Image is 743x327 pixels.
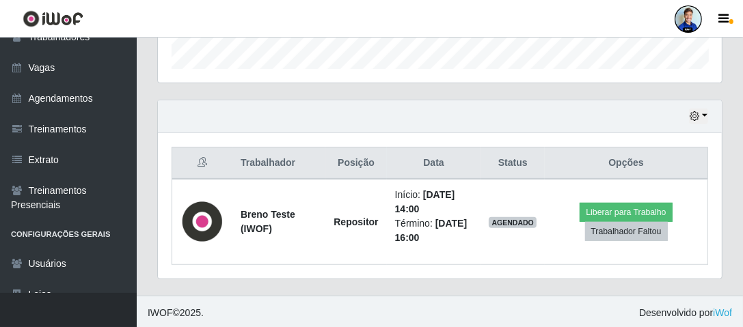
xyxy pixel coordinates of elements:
img: 1737282849634.jpeg [180,200,224,244]
img: CoreUI Logo [23,10,83,27]
span: AGENDADO [489,217,537,228]
th: Status [481,147,545,180]
button: Trabalhador Faltou [585,222,668,241]
span: © 2025 . [148,306,204,320]
time: [DATE] 14:00 [395,189,455,214]
th: Data [387,147,481,180]
button: Liberar para Trabalho [580,203,672,222]
span: Desenvolvido por [639,306,732,320]
th: Opções [545,147,707,180]
li: Término: [395,216,473,245]
th: Posição [325,147,386,180]
span: IWOF [148,307,173,318]
th: Trabalhador [232,147,325,180]
li: Início: [395,188,473,216]
strong: Repositor [334,216,378,227]
strong: Breno Teste (IWOF) [241,209,295,234]
a: iWof [713,307,732,318]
